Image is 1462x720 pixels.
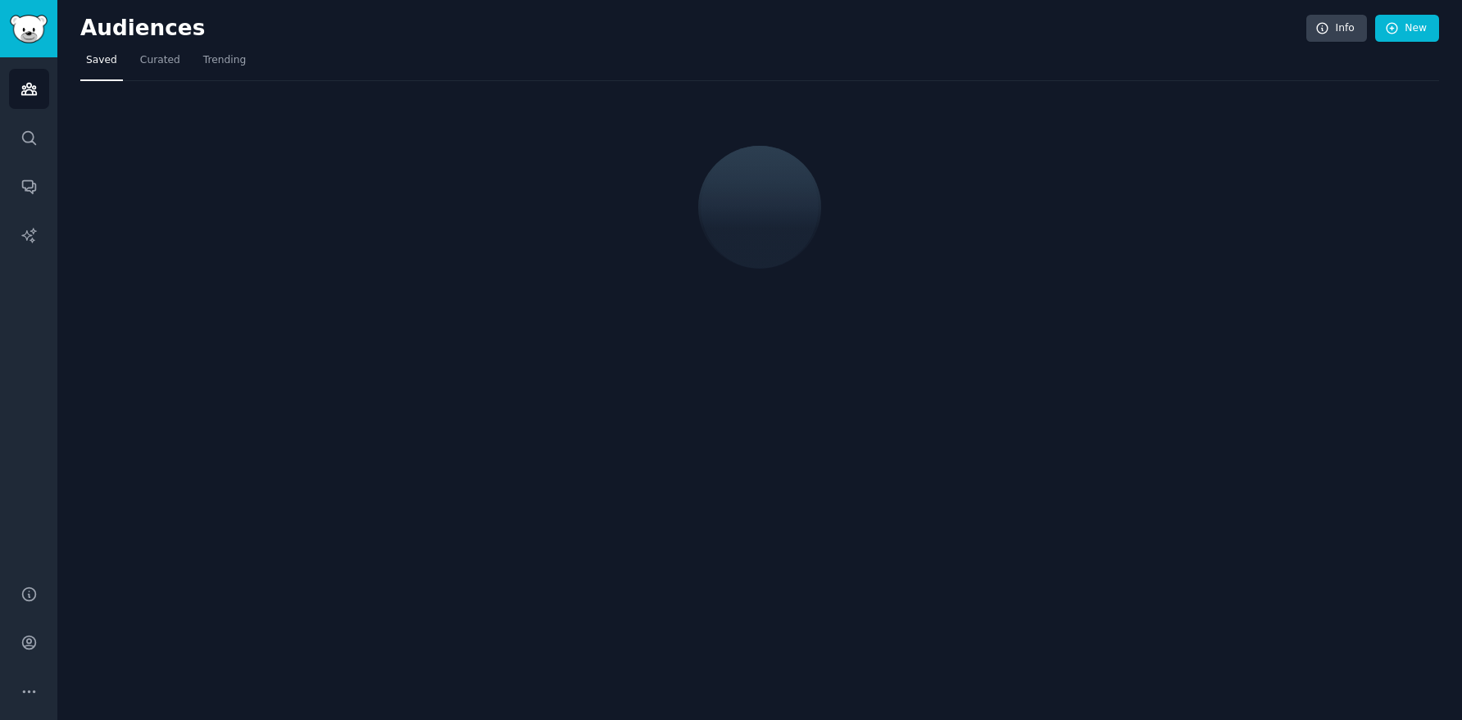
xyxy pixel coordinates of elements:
[80,48,123,81] a: Saved
[86,53,117,68] span: Saved
[10,15,48,43] img: GummySearch logo
[1306,15,1367,43] a: Info
[203,53,246,68] span: Trending
[198,48,252,81] a: Trending
[1375,15,1439,43] a: New
[80,16,1306,42] h2: Audiences
[140,53,180,68] span: Curated
[134,48,186,81] a: Curated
